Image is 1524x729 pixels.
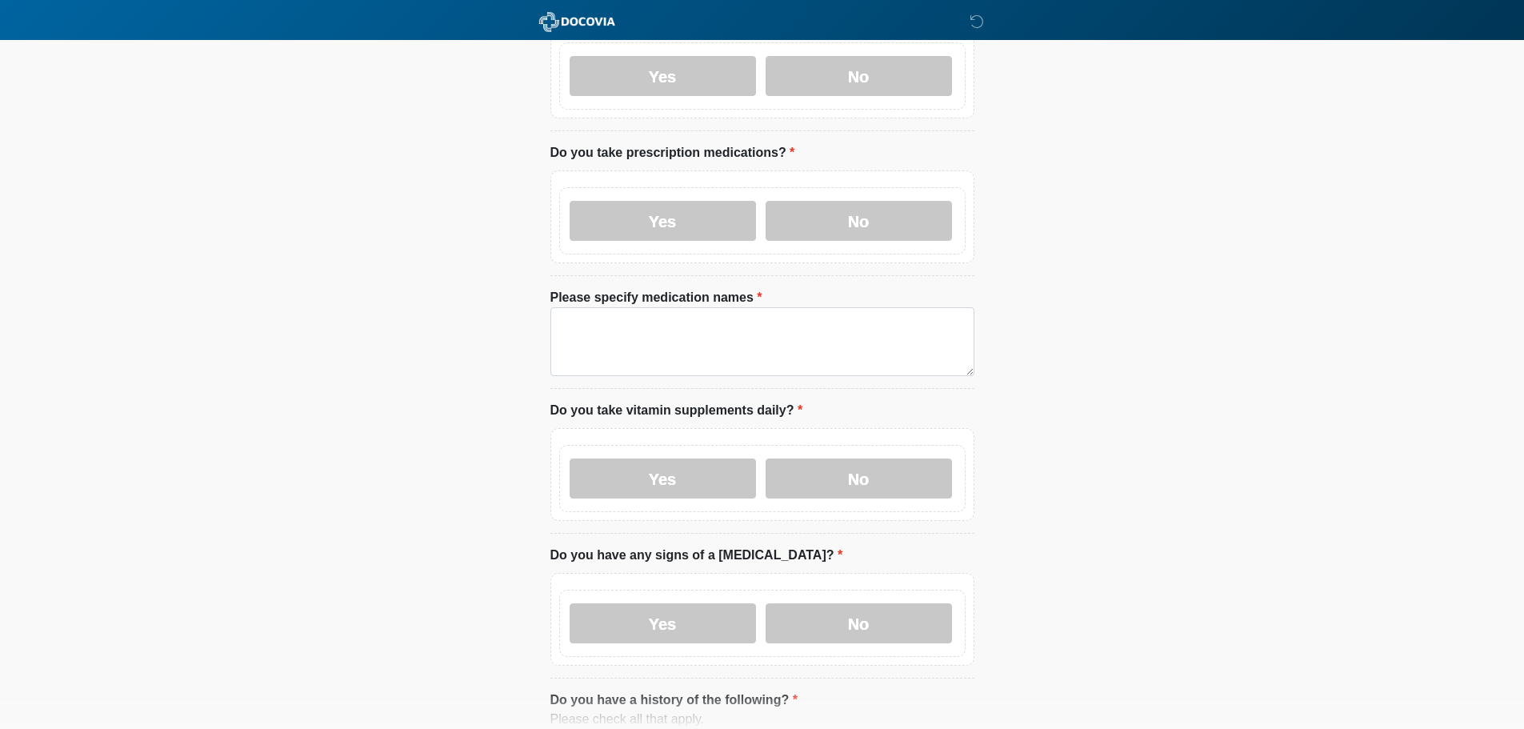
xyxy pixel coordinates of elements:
[570,459,756,499] label: Yes
[550,288,762,307] label: Please specify medication names
[550,143,795,162] label: Do you take prescription medications?
[766,459,952,499] label: No
[766,201,952,241] label: No
[550,691,798,710] label: Do you have a history of the following?
[570,603,756,643] label: Yes
[550,546,843,565] label: Do you have any signs of a [MEDICAL_DATA]?
[570,56,756,96] label: Yes
[570,201,756,241] label: Yes
[550,401,803,420] label: Do you take vitamin supplements daily?
[534,12,620,32] img: ABC Med Spa- GFEase Logo
[766,56,952,96] label: No
[550,710,974,729] div: Please check all that apply.
[766,603,952,643] label: No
